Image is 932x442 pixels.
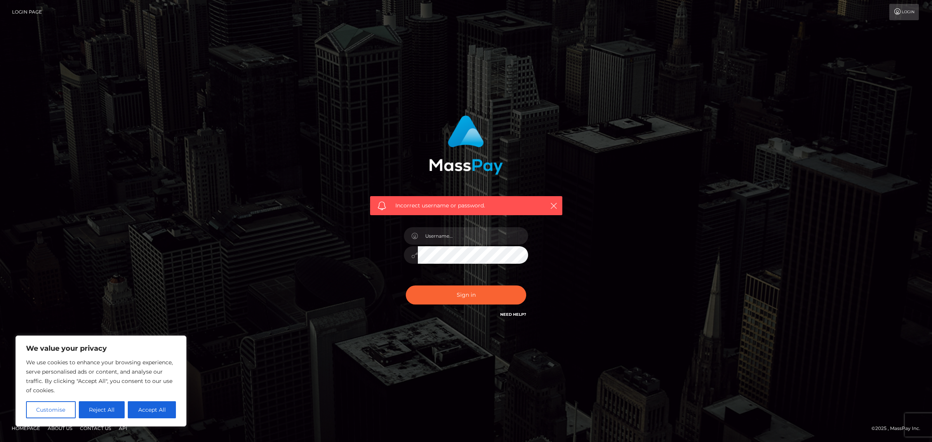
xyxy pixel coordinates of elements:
[26,344,176,353] p: We value your privacy
[79,401,125,418] button: Reject All
[77,422,114,434] a: Contact Us
[418,227,528,245] input: Username...
[9,422,43,434] a: Homepage
[45,422,75,434] a: About Us
[26,358,176,395] p: We use cookies to enhance your browsing experience, serve personalised ads or content, and analys...
[395,202,537,210] span: Incorrect username or password.
[128,401,176,418] button: Accept All
[12,4,42,20] a: Login Page
[26,401,76,418] button: Customise
[871,424,926,433] div: © 2025 , MassPay Inc.
[889,4,919,20] a: Login
[116,422,130,434] a: API
[500,312,526,317] a: Need Help?
[406,285,526,305] button: Sign in
[429,115,503,175] img: MassPay Login
[16,336,186,426] div: We value your privacy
